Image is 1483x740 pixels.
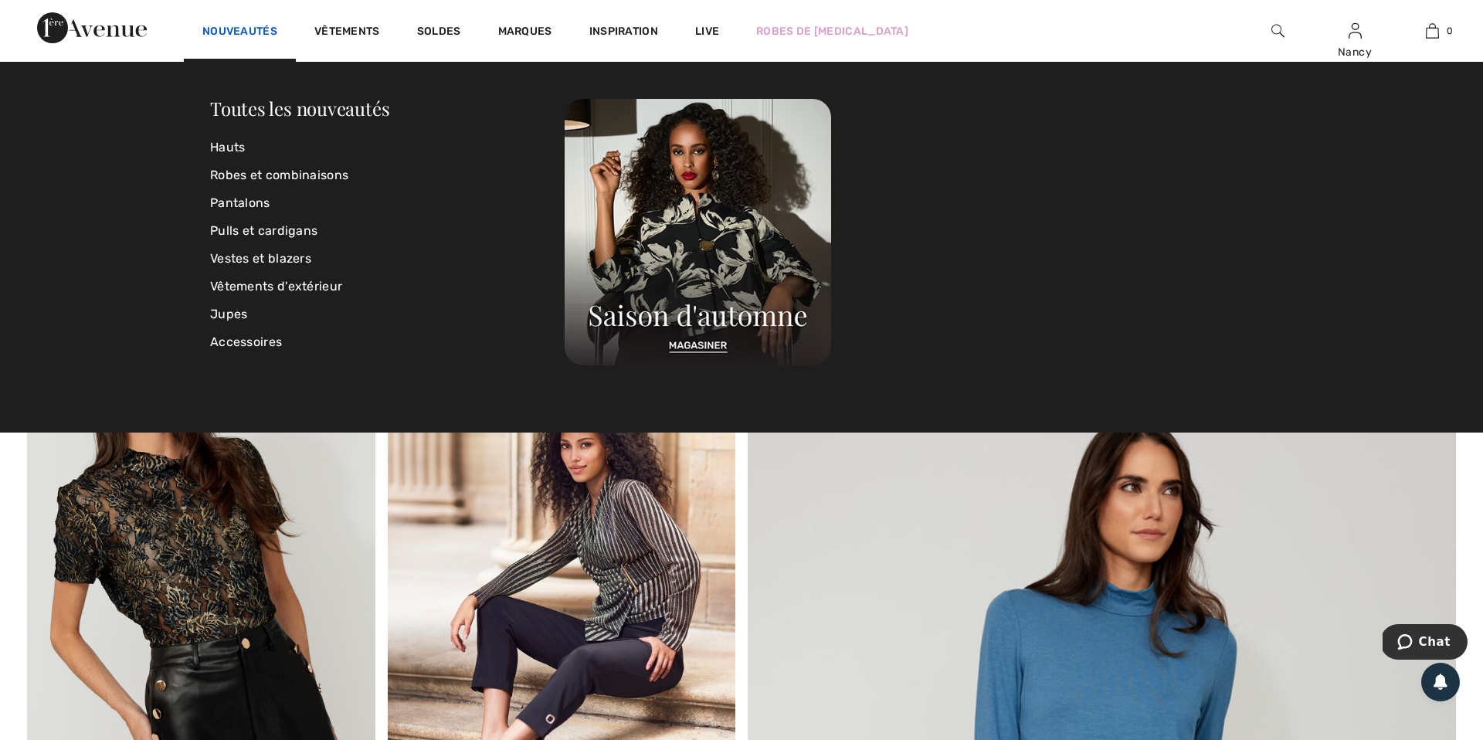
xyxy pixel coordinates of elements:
[1426,22,1439,40] img: Mon panier
[565,99,831,365] img: 250825112755_e80b8af1c0156.jpg
[210,245,565,273] a: Vestes et blazers
[37,12,147,43] img: 1ère Avenue
[1349,23,1362,38] a: Se connecter
[210,96,389,121] a: Toutes les nouveautés
[1349,22,1362,40] img: Mes infos
[1447,24,1453,38] span: 0
[1394,22,1470,40] a: 0
[417,25,461,41] a: Soldes
[210,328,565,356] a: Accessoires
[1383,624,1468,663] iframe: Ouvre un widget dans lequel vous pouvez chatter avec l’un de nos agents
[1317,44,1393,60] div: Nancy
[695,23,719,39] a: Live
[210,134,565,161] a: Hauts
[1271,22,1284,40] img: recherche
[314,25,380,41] a: Vêtements
[756,23,908,39] a: Robes de [MEDICAL_DATA]
[210,273,565,300] a: Vêtements d'extérieur
[210,300,565,328] a: Jupes
[202,25,277,41] a: Nouveautés
[498,25,552,41] a: Marques
[210,161,565,189] a: Robes et combinaisons
[210,217,565,245] a: Pulls et cardigans
[589,25,658,41] span: Inspiration
[210,189,565,217] a: Pantalons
